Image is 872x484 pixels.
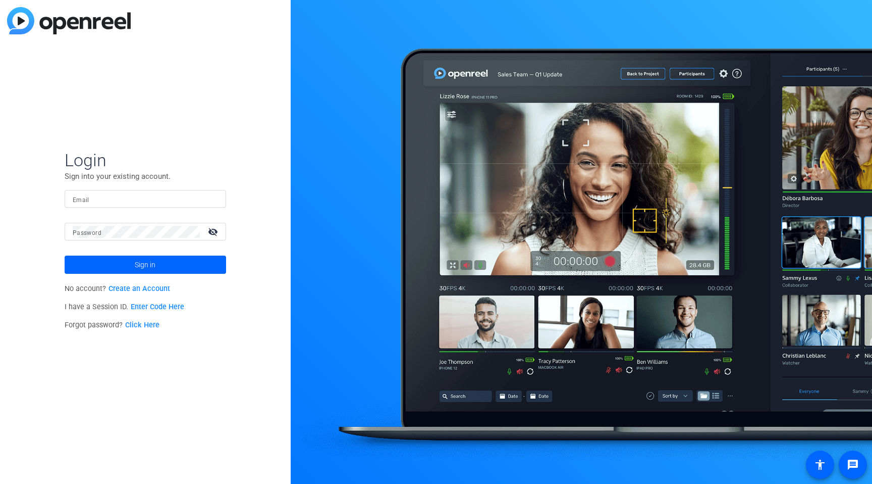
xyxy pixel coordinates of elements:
mat-label: Password [73,229,101,236]
span: Sign in [135,252,155,277]
mat-label: Email [73,197,89,204]
mat-icon: visibility_off [202,224,226,239]
span: Login [65,150,226,171]
button: Sign in [65,256,226,274]
a: Enter Code Here [131,303,184,311]
span: No account? [65,284,170,293]
p: Sign into your existing account. [65,171,226,182]
mat-icon: accessibility [814,459,826,471]
a: Create an Account [108,284,170,293]
input: Enter Email Address [73,193,218,205]
span: I have a Session ID. [65,303,184,311]
span: Forgot password? [65,321,159,329]
mat-icon: message [847,459,859,471]
a: Click Here [125,321,159,329]
img: blue-gradient.svg [7,7,131,34]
